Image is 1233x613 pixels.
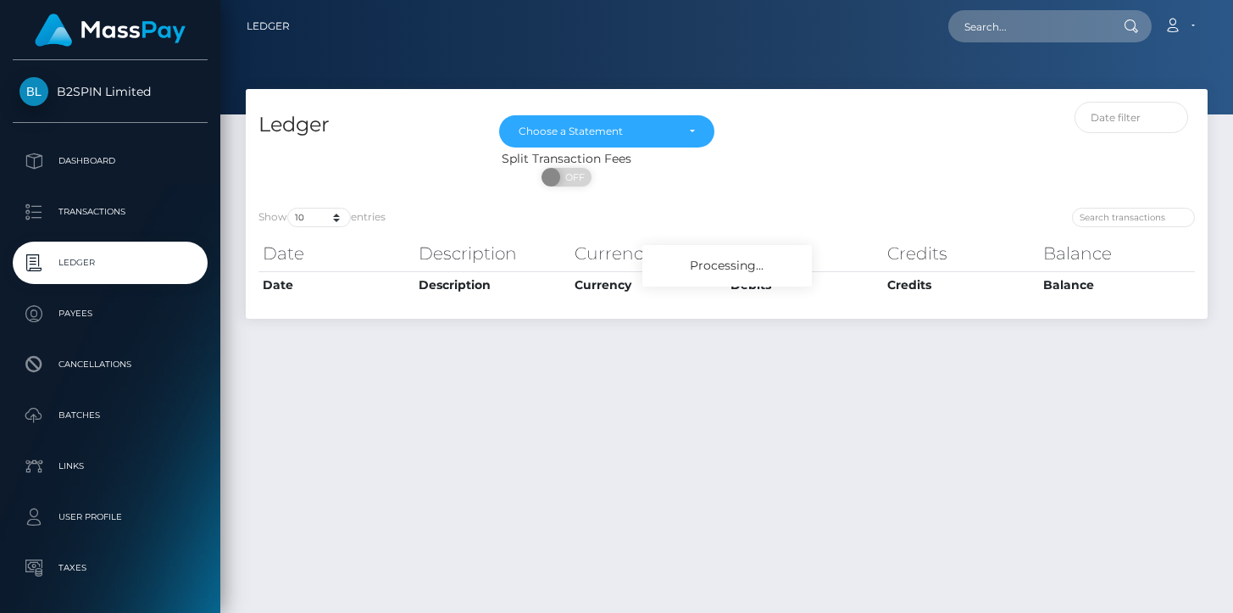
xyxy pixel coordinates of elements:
[13,547,208,589] a: Taxes
[19,148,201,174] p: Dashboard
[19,454,201,479] p: Links
[258,271,414,298] th: Date
[948,10,1108,42] input: Search...
[13,293,208,335] a: Payees
[13,394,208,437] a: Batches
[551,168,593,187] span: OFF
[414,237,570,270] th: Description
[287,208,351,227] select: Showentries
[519,125,675,138] div: Choose a Statement
[13,445,208,488] a: Links
[414,271,570,298] th: Description
[19,403,201,428] p: Batches
[726,237,882,270] th: Debits
[35,14,186,47] img: MassPay Logo
[19,199,201,225] p: Transactions
[1075,102,1188,133] input: Date filter
[570,271,726,298] th: Currency
[258,237,414,270] th: Date
[570,237,726,270] th: Currency
[19,504,201,530] p: User Profile
[883,237,1039,270] th: Credits
[13,191,208,233] a: Transactions
[19,301,201,326] p: Payees
[499,115,714,148] button: Choose a Statement
[258,110,474,140] h4: Ledger
[19,250,201,276] p: Ledger
[258,208,386,227] label: Show entries
[13,343,208,386] a: Cancellations
[13,496,208,538] a: User Profile
[1039,237,1195,270] th: Balance
[13,242,208,284] a: Ledger
[1072,208,1195,227] input: Search transactions
[19,77,48,106] img: B2SPIN Limited
[19,555,201,581] p: Taxes
[19,352,201,377] p: Cancellations
[642,245,812,287] div: Processing...
[246,150,887,168] div: Split Transaction Fees
[1039,271,1195,298] th: Balance
[13,140,208,182] a: Dashboard
[883,271,1039,298] th: Credits
[247,8,290,44] a: Ledger
[13,84,208,99] span: B2SPIN Limited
